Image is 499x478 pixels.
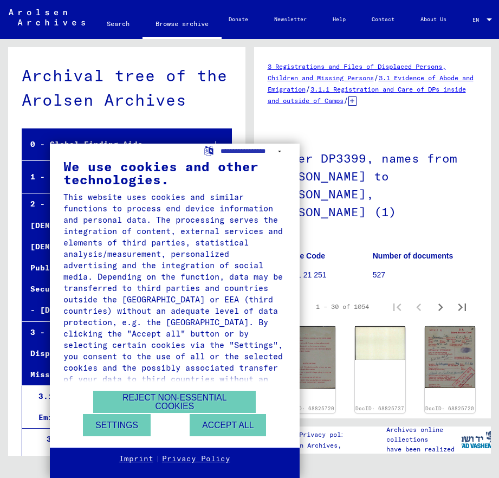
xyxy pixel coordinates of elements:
[162,454,230,464] a: Privacy Policy
[119,454,153,464] a: Imprint
[93,391,256,413] button: Reject non-essential cookies
[63,160,286,186] div: We use cookies and other technologies.
[63,191,286,396] div: This website uses cookies and similar functions to process end device information and personal da...
[83,414,151,436] button: Settings
[190,414,266,436] button: Accept all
